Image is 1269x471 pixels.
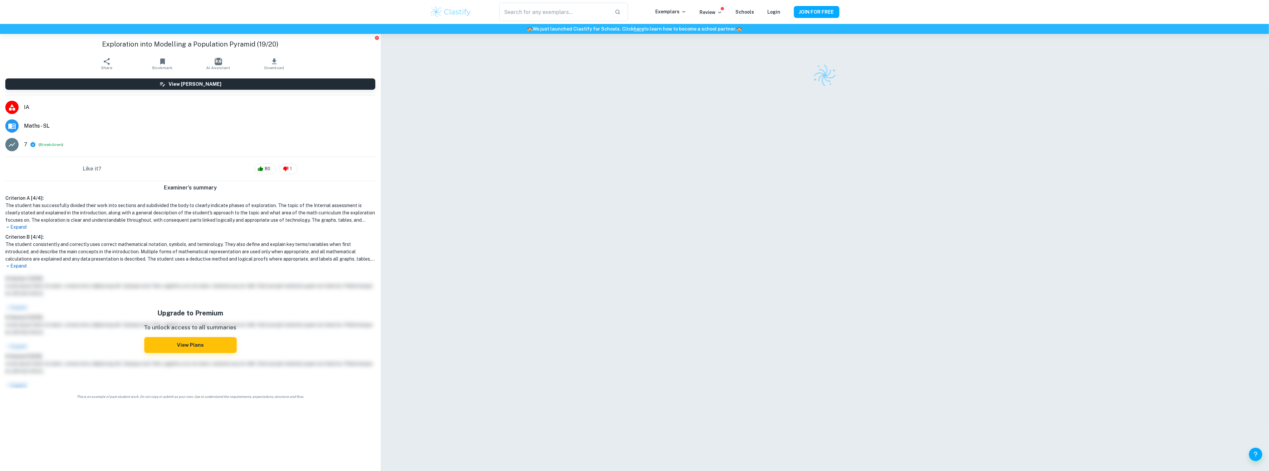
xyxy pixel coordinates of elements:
a: Schools [736,9,754,15]
h6: View [PERSON_NAME] [169,80,221,88]
div: 80 [254,164,276,174]
span: ( ) [39,142,63,148]
button: Share [79,55,135,73]
input: Search for any exemplars... [499,3,609,21]
h5: Upgrade to Premium [144,308,237,318]
p: To unlock access to all summaries [144,323,237,332]
img: Clastify logo [811,61,839,90]
span: 80 [261,166,274,172]
p: Expand [5,263,375,270]
button: View [PERSON_NAME] [5,78,375,90]
h1: Exploration into Modelling a Population Pyramid (19/20) [5,39,375,49]
h6: Like it? [83,165,102,173]
button: Bookmark [135,55,190,73]
p: Exemplars [656,8,687,15]
h6: Criterion A [ 4 / 4 ]: [5,194,375,202]
span: Download [264,65,284,70]
span: Share [101,65,112,70]
a: Login [768,9,781,15]
button: Breakdown [40,142,62,148]
span: 🏫 [527,26,533,32]
span: 1 [287,166,296,172]
h6: We just launched Clastify for Schools. Click to learn how to become a school partner. [1,25,1268,33]
span: This is an example of past student work. Do not copy or submit as your own. Use to understand the... [3,394,378,399]
a: here [634,26,644,32]
p: 7 [24,141,27,149]
img: Clastify logo [430,5,472,19]
button: JOIN FOR FREE [794,6,839,18]
h6: Examiner's summary [3,184,378,192]
button: Help and Feedback [1249,448,1262,461]
button: Download [246,55,302,73]
p: Review [700,9,722,16]
img: AI Assistant [215,58,222,65]
button: View Plans [144,337,237,353]
button: AI Assistant [190,55,246,73]
span: 🏫 [736,26,742,32]
p: Expand [5,224,375,231]
span: Maths - SL [24,122,375,130]
h1: The student consistently and correctly uses correct mathematical notation, symbols, and terminolo... [5,241,375,263]
div: 1 [280,164,298,174]
span: IA [24,103,375,111]
h6: Criterion B [ 4 / 4 ]: [5,233,375,241]
span: Bookmark [152,65,173,70]
span: AI Assistant [206,65,230,70]
h1: The student has successfully divided their work into sections and subdivided the body to clearly ... [5,202,375,224]
button: Report issue [374,35,379,40]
